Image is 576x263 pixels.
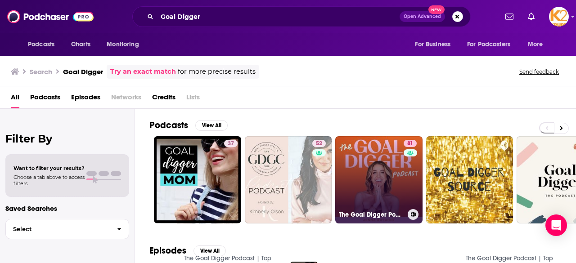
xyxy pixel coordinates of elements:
[316,139,322,148] span: 52
[107,38,139,51] span: Monitoring
[71,38,90,51] span: Charts
[111,90,141,108] span: Networks
[149,245,226,256] a: EpisodesView All
[415,38,450,51] span: For Business
[100,36,150,53] button: open menu
[549,7,569,27] img: User Profile
[545,214,567,236] div: Open Intercom Messenger
[65,36,96,53] a: Charts
[228,139,234,148] span: 37
[149,120,228,131] a: PodcastsView All
[522,36,554,53] button: open menu
[152,90,175,108] a: Credits
[149,120,188,131] h2: Podcasts
[404,14,441,19] span: Open Advanced
[110,67,176,77] a: Try an exact match
[339,211,404,218] h3: The Goal Digger Podcast | Top Business and Marketing Podcast for Creatives, Entrepreneurs, and Wo...
[407,139,413,148] span: 81
[5,219,129,239] button: Select
[461,36,523,53] button: open menu
[195,120,228,131] button: View All
[517,68,562,76] button: Send feedback
[154,136,241,223] a: 37
[224,140,238,147] a: 37
[30,90,60,108] a: Podcasts
[132,6,471,27] div: Search podcasts, credits, & more...
[22,36,66,53] button: open menu
[245,136,332,223] a: 52
[13,165,85,171] span: Want to filter your results?
[335,136,423,223] a: 81The Goal Digger Podcast | Top Business and Marketing Podcast for Creatives, Entrepreneurs, and ...
[149,245,186,256] h2: Episodes
[549,7,569,27] span: Logged in as K2Krupp
[428,5,445,14] span: New
[28,38,54,51] span: Podcasts
[5,204,129,213] p: Saved Searches
[549,7,569,27] button: Show profile menu
[404,140,417,147] a: 81
[63,67,103,76] h3: Goal Digger
[11,90,19,108] a: All
[71,90,100,108] a: Episodes
[467,38,510,51] span: For Podcasters
[409,36,462,53] button: open menu
[502,9,517,24] a: Show notifications dropdown
[157,9,400,24] input: Search podcasts, credits, & more...
[400,11,445,22] button: Open AdvancedNew
[193,245,226,256] button: View All
[13,174,85,187] span: Choose a tab above to access filters.
[5,132,129,145] h2: Filter By
[528,38,543,51] span: More
[312,140,326,147] a: 52
[6,226,110,232] span: Select
[186,90,200,108] span: Lists
[178,67,256,77] span: for more precise results
[524,9,538,24] a: Show notifications dropdown
[30,67,52,76] h3: Search
[7,8,94,25] img: Podchaser - Follow, Share and Rate Podcasts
